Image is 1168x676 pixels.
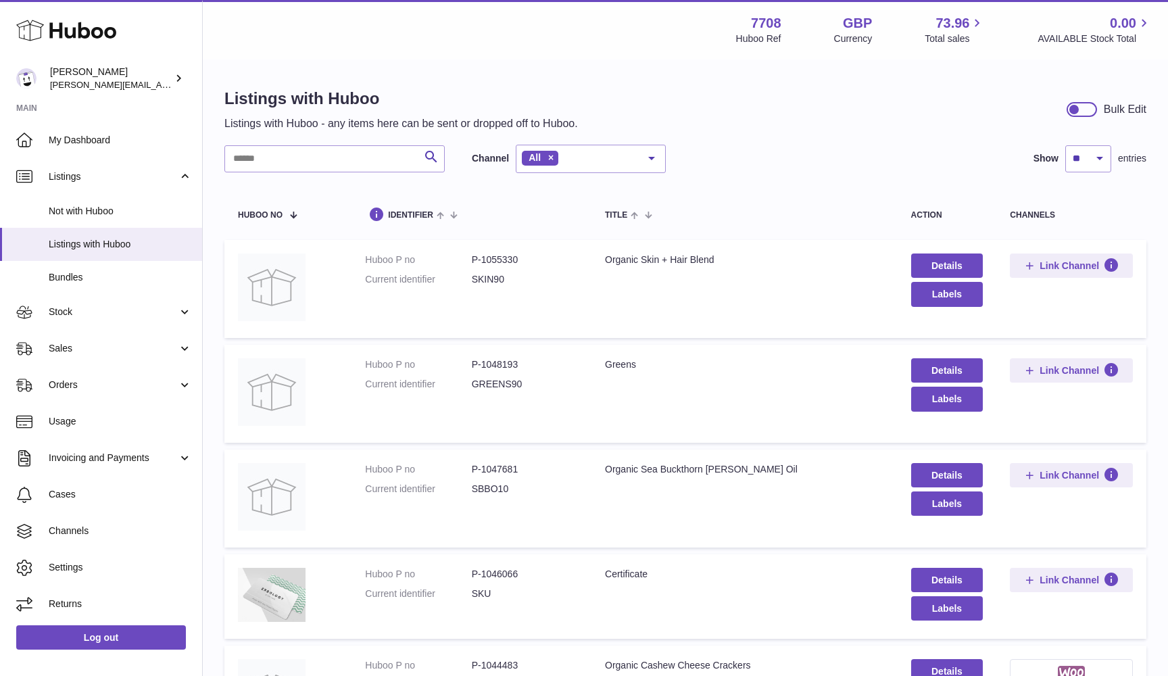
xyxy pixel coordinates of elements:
[843,14,872,32] strong: GBP
[365,358,471,371] dt: Huboo P no
[238,463,306,531] img: Organic Sea Buckthorn Berry Oil
[472,483,578,496] dd: SBBO10
[1040,364,1099,377] span: Link Channel
[16,68,36,89] img: victor@erbology.co
[1033,152,1058,165] label: Show
[238,568,306,623] img: Certificate
[1118,152,1146,165] span: entries
[1040,574,1099,586] span: Link Channel
[911,568,983,592] a: Details
[472,358,578,371] dd: P-1048193
[388,211,433,220] span: identifier
[911,491,983,516] button: Labels
[1010,463,1133,487] button: Link Channel
[1038,32,1152,45] span: AVAILABLE Stock Total
[472,254,578,266] dd: P-1055330
[472,463,578,476] dd: P-1047681
[911,387,983,411] button: Labels
[16,625,186,650] a: Log out
[49,238,192,251] span: Listings with Huboo
[365,587,471,600] dt: Current identifier
[365,483,471,496] dt: Current identifier
[224,116,578,131] p: Listings with Huboo - any items here can be sent or dropped off to Huboo.
[365,273,471,286] dt: Current identifier
[365,568,471,581] dt: Huboo P no
[49,170,178,183] span: Listings
[49,134,192,147] span: My Dashboard
[605,254,884,266] div: Organic Skin + Hair Blend
[472,152,509,165] label: Channel
[49,525,192,537] span: Channels
[49,488,192,501] span: Cases
[49,598,192,610] span: Returns
[1010,568,1133,592] button: Link Channel
[49,379,178,391] span: Orders
[911,254,983,278] a: Details
[238,254,306,321] img: Organic Skin + Hair Blend
[605,463,884,476] div: Organic Sea Buckthorn [PERSON_NAME] Oil
[911,463,983,487] a: Details
[49,452,178,464] span: Invoicing and Payments
[911,282,983,306] button: Labels
[49,415,192,428] span: Usage
[49,306,178,318] span: Stock
[365,463,471,476] dt: Huboo P no
[472,273,578,286] dd: SKIN90
[49,561,192,574] span: Settings
[50,79,271,90] span: [PERSON_NAME][EMAIL_ADDRESS][DOMAIN_NAME]
[472,378,578,391] dd: GREENS90
[49,342,178,355] span: Sales
[238,358,306,426] img: Greens
[925,14,985,45] a: 73.96 Total sales
[238,211,283,220] span: Huboo no
[49,205,192,218] span: Not with Huboo
[736,32,781,45] div: Huboo Ref
[1038,14,1152,45] a: 0.00 AVAILABLE Stock Total
[49,271,192,284] span: Bundles
[50,66,172,91] div: [PERSON_NAME]
[472,568,578,581] dd: P-1046066
[605,211,627,220] span: title
[1010,358,1133,383] button: Link Channel
[1040,260,1099,272] span: Link Channel
[1010,211,1133,220] div: channels
[472,587,578,600] dd: SKU
[605,358,884,371] div: Greens
[1110,14,1136,32] span: 0.00
[224,88,578,110] h1: Listings with Huboo
[834,32,873,45] div: Currency
[1010,254,1133,278] button: Link Channel
[751,14,781,32] strong: 7708
[911,358,983,383] a: Details
[365,254,471,266] dt: Huboo P no
[1040,469,1099,481] span: Link Channel
[925,32,985,45] span: Total sales
[472,659,578,672] dd: P-1044483
[605,568,884,581] div: Certificate
[935,14,969,32] span: 73.96
[1104,102,1146,117] div: Bulk Edit
[365,378,471,391] dt: Current identifier
[911,211,983,220] div: action
[911,596,983,621] button: Labels
[529,152,541,163] span: All
[365,659,471,672] dt: Huboo P no
[605,659,884,672] div: Organic Cashew Cheese Crackers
